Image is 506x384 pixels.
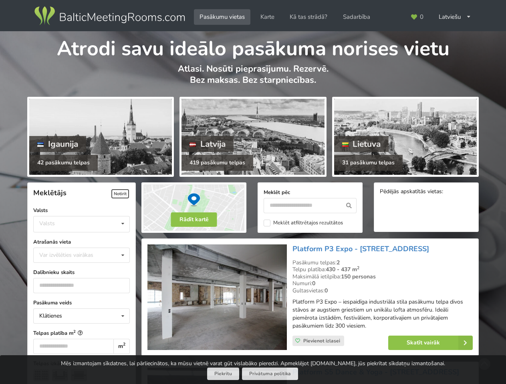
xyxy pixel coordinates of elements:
a: Kā tas strādā? [284,9,333,25]
strong: 0 [325,287,328,294]
button: Piekrītu [207,368,239,380]
a: Platform P3 Expo - [STREET_ADDRESS] [292,244,429,254]
div: Var izvēlēties vairākas [37,250,111,260]
strong: 0 [312,280,315,287]
div: Lietuva [334,136,389,152]
span: Pievienot izlasei [303,338,340,344]
label: Atrašanās vieta [33,238,130,246]
a: Lietuva 31 pasākumu telpas [332,97,479,177]
label: Telpas platība m [33,329,130,337]
label: Meklēt atfiltrētajos rezultātos [264,220,343,226]
label: Dalībnieku skaits [33,268,130,276]
h1: Atrodi savu ideālo pasākuma norises vietu [27,31,479,62]
img: Baltic Meeting Rooms [33,5,186,27]
div: Gultasvietas: [292,287,473,294]
strong: 430 - 437 m [326,266,359,273]
label: Pasākuma veids [33,299,130,307]
p: Atlasi. Nosūti pieprasījumu. Rezervē. Bez maksas. Bez starpniecības. [27,63,479,94]
img: Industriālā stila telpa | Rīga | Platform P3 Expo - Pūpolu iela 3 [147,244,286,350]
a: Pasākumu vietas [194,9,250,25]
label: Meklēt pēc [264,188,357,196]
sup: 2 [357,265,359,271]
span: 0 [420,14,423,20]
a: Privātuma politika [242,368,298,380]
div: Igaunija [29,136,86,152]
div: Valsts [39,220,55,227]
div: 42 pasākumu telpas [29,155,98,171]
span: Meklētājs [33,188,67,198]
sup: 2 [123,341,125,347]
div: Telpu platība: [292,266,473,273]
div: Latvija [181,136,234,152]
button: Rādīt kartē [171,212,217,227]
div: Latviešu [433,9,477,25]
a: Karte [255,9,280,25]
div: Klātienes [39,313,62,319]
label: Valsts [33,206,130,214]
span: Notīrīt [111,189,129,198]
a: Latvija 419 pasākumu telpas [179,97,326,177]
strong: 2 [337,259,340,266]
div: Maksimālā ietilpība: [292,273,473,280]
sup: 2 [73,329,76,334]
div: 419 pasākumu telpas [181,155,253,171]
div: 31 pasākumu telpas [334,155,403,171]
div: Pasākumu telpas: [292,259,473,266]
a: Skatīt vairāk [388,336,473,350]
div: Pēdējās apskatītās vietas: [380,188,473,196]
a: Sadarbība [337,9,376,25]
img: Rādīt kartē [141,182,246,233]
strong: 150 personas [341,273,376,280]
p: Platform P3 Expo – iespaidīga industriāla stila pasākumu telpa divos stāvos ar augstiem griestiem... [292,298,473,330]
div: m [113,339,130,354]
a: Igaunija 42 pasākumu telpas [27,97,174,177]
div: Numuri: [292,280,473,287]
